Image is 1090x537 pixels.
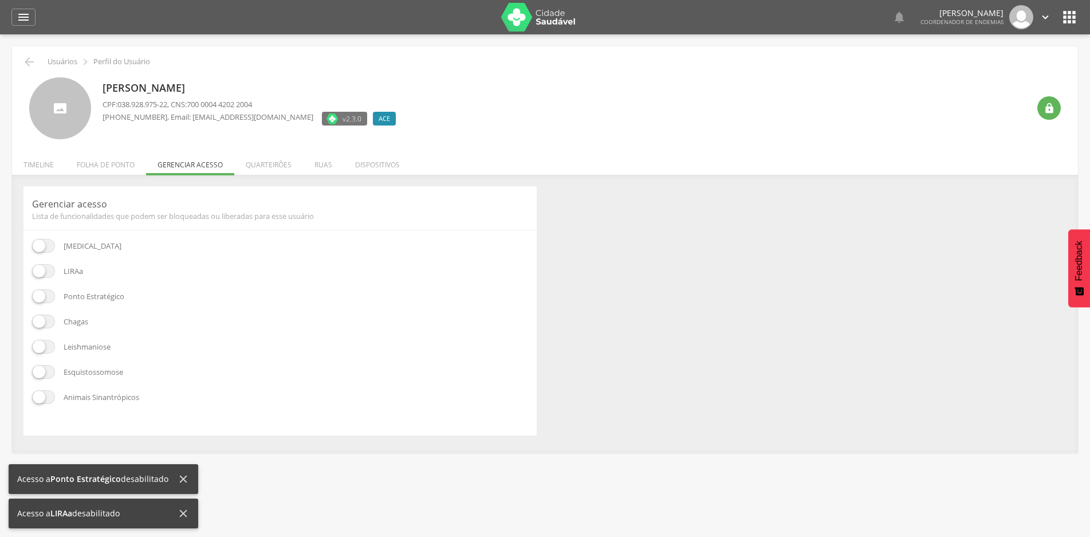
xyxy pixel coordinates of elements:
li: Timeline [12,148,65,175]
p: Esquistossomose [64,365,123,379]
a:  [1039,5,1052,29]
span: Coordenador de Endemias [920,18,1004,26]
button: Feedback - Mostrar pesquisa [1068,229,1090,307]
p: [MEDICAL_DATA] [64,239,121,253]
a:  [11,9,36,26]
p: [PERSON_NAME] [920,9,1004,17]
p: [PERSON_NAME] [103,81,402,96]
span: ACE [379,114,390,123]
i:  [22,55,36,69]
i:  [17,10,30,24]
p: Leishmaniose [64,340,111,354]
p: Chagas [64,315,88,328]
p: , Email: [EMAIL_ADDRESS][DOMAIN_NAME] [103,112,313,123]
p: CPF: , CNS: [103,99,402,110]
a:  [892,5,906,29]
p: Perfil do Usuário [93,57,150,66]
span: Lista de funcionalidades que podem ser bloqueadas ou liberadas para esse usuário [32,211,528,221]
span: v2.3.0 [343,113,361,124]
b: LIRAa [50,508,72,519]
span: 038.928.975-22 [117,99,167,109]
span: 700 0004 4202 2004 [187,99,252,109]
p: LIRAa [64,264,83,278]
span: Feedback [1074,241,1084,281]
i:  [1044,103,1055,114]
p: Gerenciar acesso [32,198,528,210]
p: Ponto Estratégico [64,289,124,303]
i:  [79,56,92,68]
div: Acesso a desabilitado [17,473,177,485]
p: Animais Sinantrópicos [64,390,139,404]
li: Folha de ponto [65,148,146,175]
li: Dispositivos [344,148,411,175]
i:  [892,10,906,24]
b: Ponto Estratégico [50,473,121,484]
i:  [1060,8,1079,26]
span: [PHONE_NUMBER] [103,112,167,122]
div: Acesso a desabilitado [17,508,177,519]
i:  [1039,11,1052,23]
li: Ruas [303,148,344,175]
li: Quarteirões [234,148,303,175]
p: Usuários [48,57,77,66]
